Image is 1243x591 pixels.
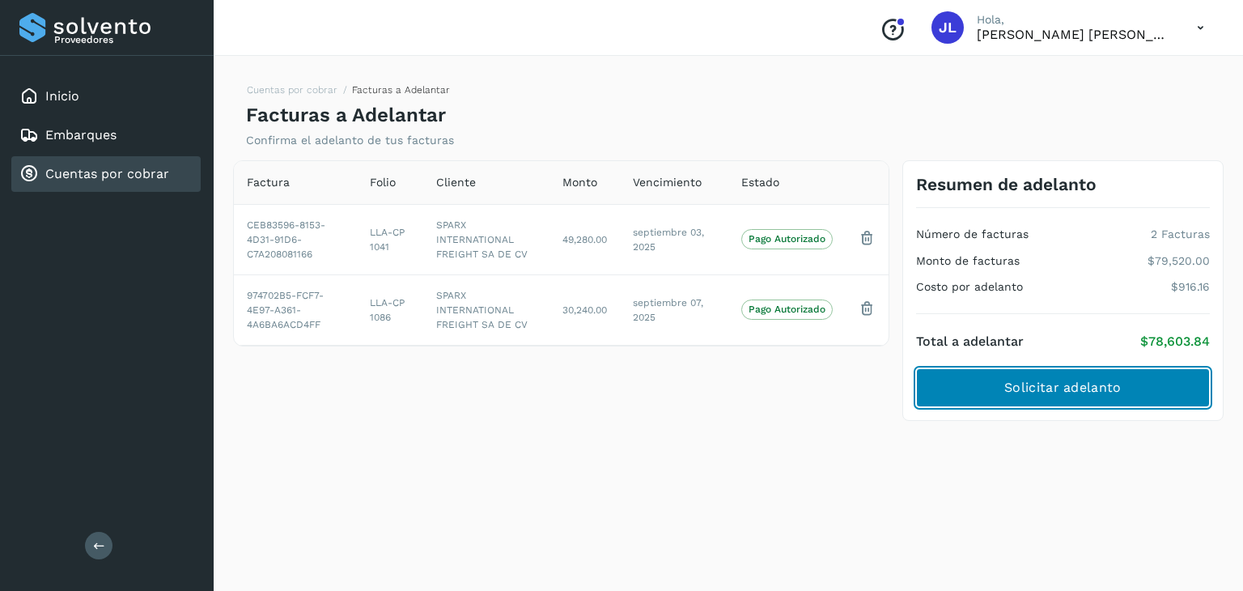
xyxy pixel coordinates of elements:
td: CEB83596-8153-4D31-91D6-C7A208081166 [234,204,357,274]
a: Cuentas por cobrar [45,166,169,181]
h3: Resumen de adelanto [916,174,1097,194]
h4: Total a adelantar [916,334,1024,349]
p: Proveedores [54,34,194,45]
button: Solicitar adelanto [916,368,1210,407]
span: septiembre 07, 2025 [633,297,703,323]
td: LLA-CP 1041 [357,204,422,274]
p: JOSE LUIS GUZMAN ORTA [977,27,1171,42]
td: SPARX INTERNATIONAL FREIGHT SA DE CV [423,204,550,274]
p: Pago Autorizado [749,233,825,244]
p: $916.16 [1171,280,1210,294]
p: $78,603.84 [1140,334,1210,349]
span: Solicitar adelanto [1004,379,1121,397]
p: $79,520.00 [1148,254,1210,268]
p: Confirma el adelanto de tus facturas [246,134,454,147]
a: Inicio [45,88,79,104]
span: Facturas a Adelantar [352,84,450,96]
span: Folio [370,174,396,191]
h4: Costo por adelanto [916,280,1023,294]
span: Estado [741,174,779,191]
div: Inicio [11,79,201,114]
span: septiembre 03, 2025 [633,227,704,253]
a: Cuentas por cobrar [247,84,337,96]
h4: Facturas a Adelantar [246,104,446,127]
a: Embarques [45,127,117,142]
td: SPARX INTERNATIONAL FREIGHT SA DE CV [423,274,550,345]
span: Cliente [436,174,476,191]
td: 974702B5-FCF7-4E97-A361-4A6BA6ACD4FF [234,274,357,345]
span: Vencimiento [633,174,702,191]
p: Pago Autorizado [749,304,825,315]
nav: breadcrumb [246,83,450,104]
span: Monto [562,174,597,191]
p: 2 Facturas [1151,227,1210,241]
td: LLA-CP 1086 [357,274,422,345]
div: Embarques [11,117,201,153]
h4: Monto de facturas [916,254,1020,268]
span: 30,240.00 [562,304,607,316]
p: Hola, [977,13,1171,27]
span: Factura [247,174,290,191]
div: Cuentas por cobrar [11,156,201,192]
h4: Número de facturas [916,227,1029,241]
span: 49,280.00 [562,234,607,245]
